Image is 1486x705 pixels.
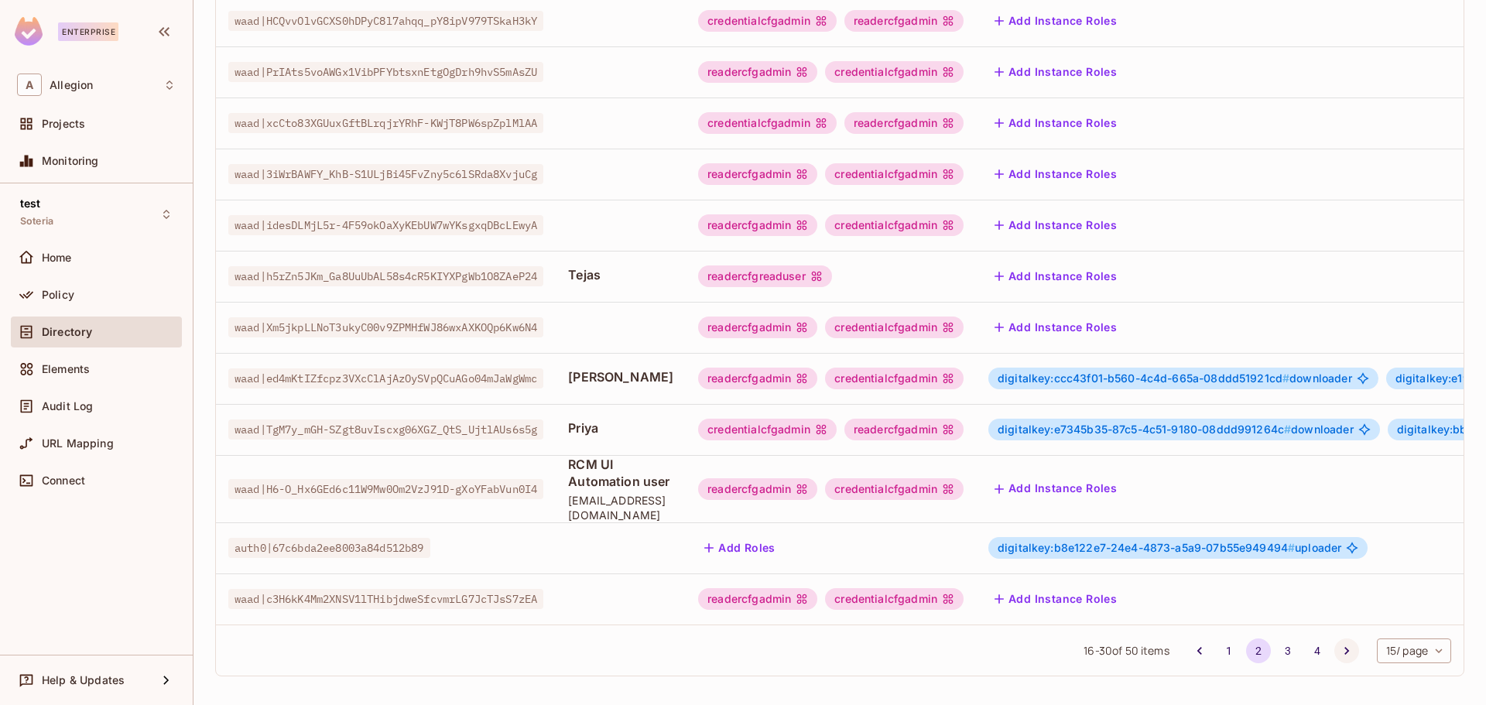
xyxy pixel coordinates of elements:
[20,197,41,210] span: test
[228,11,543,31] span: waad|HCQvvOlvGCXS0hDPyC8l7ahqq_pY8ipV979TSkaH3kY
[1217,638,1241,663] button: Go to page 1
[42,155,99,167] span: Monitoring
[988,213,1123,238] button: Add Instance Roles
[1334,638,1359,663] button: Go to next page
[844,112,964,134] div: readercfgadmin
[1187,638,1212,663] button: Go to previous page
[228,538,430,558] span: auth0|67c6bda2ee8003a84d512b89
[844,419,964,440] div: readercfgadmin
[1246,638,1271,663] button: page 2
[20,215,53,228] span: Soteria
[825,214,964,236] div: credentialcfgadmin
[42,252,72,264] span: Home
[988,587,1123,611] button: Add Instance Roles
[998,423,1291,436] span: digitalkey:e7345b35-87c5-4c51-9180-08ddd991264c
[42,289,74,301] span: Policy
[1282,371,1289,385] span: #
[568,456,673,490] span: RCM UI Automation user
[998,423,1354,436] span: downloader
[825,317,964,338] div: credentialcfgadmin
[988,9,1123,33] button: Add Instance Roles
[50,79,93,91] span: Workspace: Allegion
[698,368,817,389] div: readercfgadmin
[1084,642,1169,659] span: 16 - 30 of 50 items
[825,368,964,389] div: credentialcfgadmin
[42,326,92,338] span: Directory
[698,112,837,134] div: credentialcfgadmin
[42,400,93,412] span: Audit Log
[228,368,543,388] span: waad|ed4mKtIZfcpz3VXcClAjAzOySVpQCuAGo04mJaWgWmc
[1305,638,1330,663] button: Go to page 4
[698,214,817,236] div: readercfgadmin
[825,163,964,185] div: credentialcfgadmin
[228,113,543,133] span: waad|xcCto83XGUuxGftBLrqjrYRhF-KWjT8PW6spZplMlAA
[988,477,1123,501] button: Add Instance Roles
[42,674,125,686] span: Help & Updates
[42,474,85,487] span: Connect
[825,588,964,610] div: credentialcfgadmin
[698,588,817,610] div: readercfgadmin
[15,17,43,46] img: SReyMgAAAABJRU5ErkJggg==
[228,317,543,337] span: waad|Xm5jkpLLNoT3ukyC00v9ZPMHfWJ86wxAXKOQp6Kw6N4
[228,164,543,184] span: waad|3iWrBAWFY_KhB-S1ULjBi45FvZny5c6lSRda8XvjuCg
[228,419,543,440] span: waad|TgM7y_mGH-SZgt8uvIscxg06XGZ_QtS_UjtlAUs6s5g
[42,437,114,450] span: URL Mapping
[844,10,964,32] div: readercfgadmin
[1275,638,1300,663] button: Go to page 3
[698,265,832,287] div: readercfgreaduser
[228,479,543,499] span: waad|H6-O_Hx6GEd6c11W9Mw0Om2VzJ91D-gXoYFabVun0I4
[1284,423,1291,436] span: #
[698,61,817,83] div: readercfgadmin
[42,363,90,375] span: Elements
[1288,541,1295,554] span: #
[988,315,1123,340] button: Add Instance Roles
[698,478,817,500] div: readercfgadmin
[698,419,837,440] div: credentialcfgadmin
[988,60,1123,84] button: Add Instance Roles
[698,163,817,185] div: readercfgadmin
[42,118,85,130] span: Projects
[228,589,543,609] span: waad|c3H6kK4Mm2XNSV1lTHibjdweSfcvmrLG7JcTJsS7zEA
[1377,638,1451,663] div: 15 / page
[228,266,543,286] span: waad|h5rZn5JKm_Ga8UuUbAL58s4cR5KIYXPgWb1O8ZAeP24
[988,264,1123,289] button: Add Instance Roles
[568,368,673,385] span: [PERSON_NAME]
[825,61,964,83] div: credentialcfgadmin
[1185,638,1361,663] nav: pagination navigation
[998,542,1341,554] span: uploader
[568,266,673,283] span: Tejas
[17,74,42,96] span: A
[228,215,543,235] span: waad|idesDLMjL5r-4F59okOaXyKEbUW7wYKsgxqDBcLEwyA
[998,372,1352,385] span: downloader
[998,541,1295,554] span: digitalkey:b8e122e7-24e4-4873-a5a9-07b55e949494
[568,419,673,436] span: Priya
[988,111,1123,135] button: Add Instance Roles
[698,10,837,32] div: credentialcfgadmin
[988,162,1123,187] button: Add Instance Roles
[58,22,118,41] div: Enterprise
[568,493,673,522] span: [EMAIL_ADDRESS][DOMAIN_NAME]
[825,478,964,500] div: credentialcfgadmin
[698,536,782,560] button: Add Roles
[228,62,543,82] span: waad|PrIAts5voAWGx1VibPFYbtsxnEtgOgDrh9hvS5mAsZU
[998,371,1289,385] span: digitalkey:ccc43f01-b560-4c4d-665a-08ddd51921cd
[698,317,817,338] div: readercfgadmin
